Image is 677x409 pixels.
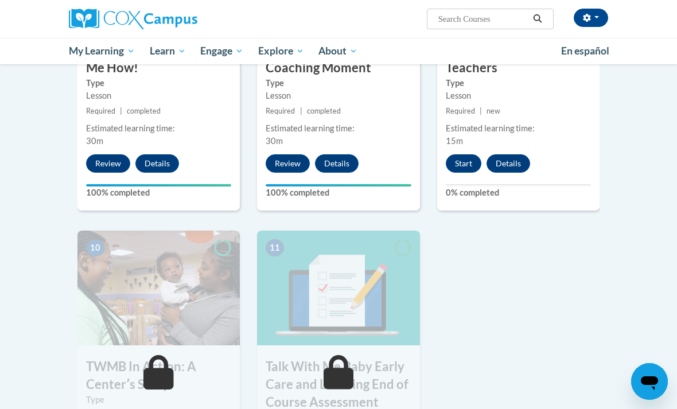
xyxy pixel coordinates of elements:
img: Course Image [77,231,240,345]
span: completed [307,107,341,115]
button: Details [135,154,179,173]
div: Lesson [446,89,591,102]
a: About [312,38,365,64]
img: Cox Campus [69,9,197,29]
label: Type [266,77,411,89]
div: Main menu [60,38,617,64]
a: Engage [193,38,251,64]
label: Type [446,77,591,89]
a: Explore [251,38,312,64]
div: Your progress [86,184,231,186]
span: 30m [266,136,283,146]
span: En español [561,45,609,57]
span: Required [446,107,475,115]
a: Cox Campus [69,9,237,29]
span: completed [127,107,161,115]
span: 10 [86,239,104,256]
span: Engage [200,44,243,58]
span: 11 [266,239,284,256]
h3: TWMB In Action: A Centerʹs Story [77,358,240,394]
span: 15m [446,136,463,146]
label: Type [86,77,231,89]
button: Review [266,154,310,173]
label: 0% completed [446,186,591,199]
span: Required [266,107,295,115]
a: My Learning [61,38,142,64]
span: Required [86,107,115,115]
span: 30m [86,136,103,146]
label: Type [86,394,231,406]
span: | [480,107,482,115]
iframe: Button to launch messaging window [631,363,668,400]
span: About [318,44,357,58]
label: 100% completed [86,186,231,199]
button: Start [446,154,481,173]
a: Learn [142,38,193,64]
div: Estimated learning time: [446,122,591,135]
span: | [300,107,302,115]
button: Review [86,154,130,173]
button: Details [487,154,530,173]
button: Details [315,154,359,173]
span: | [120,107,122,115]
div: Your progress [266,184,411,186]
input: Search Courses [437,12,529,26]
span: Learn [150,44,186,58]
button: Account Settings [574,9,608,27]
button: Search [529,12,546,26]
div: Estimated learning time: [266,122,411,135]
img: Course Image [257,231,419,345]
span: Explore [258,44,304,58]
div: Lesson [266,89,411,102]
label: 100% completed [266,186,411,199]
span: new [487,107,500,115]
div: Lesson [86,89,231,102]
span: My Learning [69,44,135,58]
a: En español [554,39,617,63]
div: Estimated learning time: [86,122,231,135]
